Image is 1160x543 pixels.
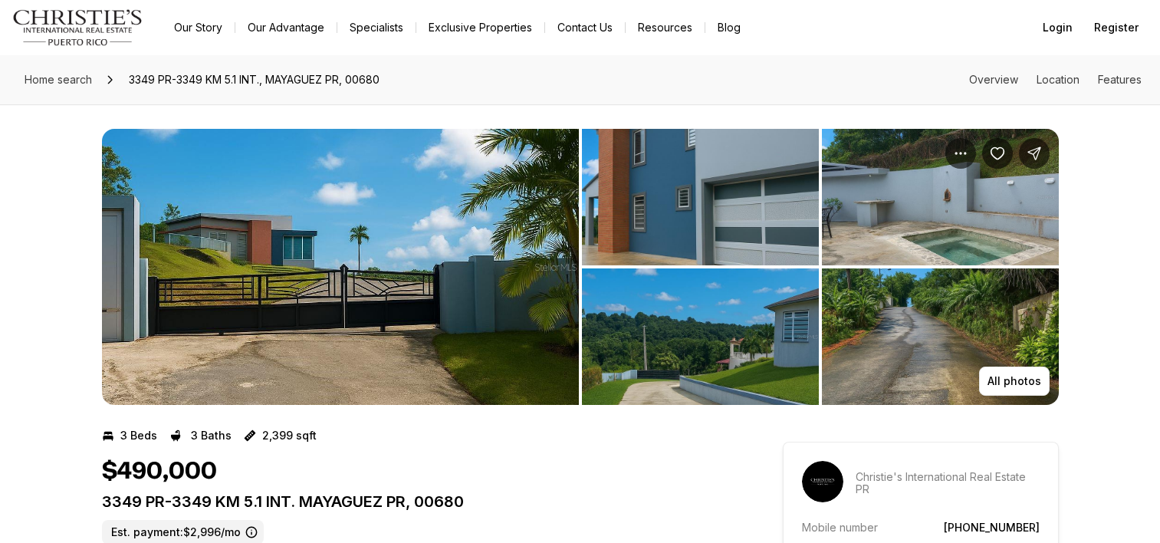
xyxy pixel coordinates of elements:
span: Register [1094,21,1139,34]
button: View image gallery [102,129,579,405]
button: Property options [945,138,976,169]
span: 3349 PR-3349 KM 5.1 INT., MAYAGUEZ PR, 00680 [123,67,386,92]
div: Listing Photos [102,129,1059,405]
button: View image gallery [582,268,819,405]
p: All photos [987,375,1041,387]
a: [PHONE_NUMBER] [944,521,1040,534]
button: All photos [979,367,1050,396]
button: Share Property: 3349 PR-3349 KM 5.1 INT. [1019,138,1050,169]
a: Our Story [162,17,235,38]
a: Home search [18,67,98,92]
a: Skip to: Overview [969,73,1018,86]
a: Exclusive Properties [416,17,544,38]
span: Home search [25,73,92,86]
p: Christie's International Real Estate PR [856,471,1040,495]
a: Our Advantage [235,17,337,38]
li: 1 of 4 [102,129,579,405]
button: View image gallery [822,129,1059,265]
span: Login [1043,21,1073,34]
img: logo [12,9,143,46]
li: 2 of 4 [582,129,1059,405]
p: 2,399 sqft [262,429,317,442]
a: Blog [705,17,753,38]
a: Skip to: Features [1098,73,1142,86]
button: View image gallery [822,268,1059,405]
p: Mobile number [802,521,878,534]
button: View image gallery [582,129,819,265]
button: Contact Us [545,17,625,38]
nav: Page section menu [969,74,1142,86]
p: 3 Beds [120,429,157,442]
button: Login [1033,12,1082,43]
p: 3 Baths [191,429,232,442]
a: Skip to: Location [1037,73,1079,86]
a: Resources [626,17,705,38]
h1: $490,000 [102,457,217,486]
a: Specialists [337,17,416,38]
button: Save Property: 3349 PR-3349 KM 5.1 INT. [982,138,1013,169]
button: Register [1085,12,1148,43]
p: 3349 PR-3349 KM 5.1 INT. MAYAGUEZ PR, 00680 [102,492,728,511]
